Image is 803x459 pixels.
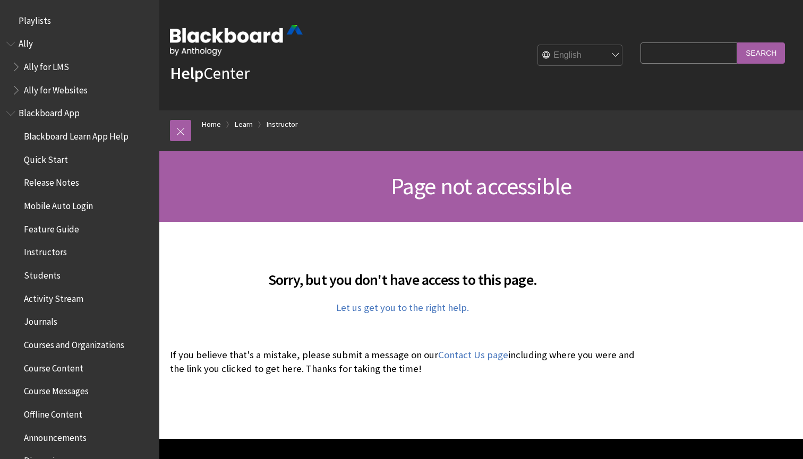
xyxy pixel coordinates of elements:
span: Page not accessible [391,171,572,201]
span: Students [24,266,61,281]
strong: Help [170,63,203,84]
span: Courses and Organizations [24,336,124,350]
a: Learn [235,118,253,131]
span: Release Notes [24,174,79,188]
span: Playlists [19,12,51,26]
a: Home [202,118,221,131]
span: Offline Content [24,405,82,420]
span: Blackboard App [19,105,80,119]
span: Ally [19,35,33,49]
input: Search [737,42,785,63]
span: Journals [24,313,57,327]
span: Instructors [24,244,67,258]
span: Feature Guide [24,220,79,235]
a: Instructor [267,118,298,131]
p: If you believe that's a mistake, please submit a message on our including where you were and the ... [170,348,635,376]
h2: Sorry, but you don't have access to this page. [170,256,635,291]
span: Course Messages [24,383,89,397]
span: Ally for Websites [24,81,88,96]
span: Quick Start [24,151,68,165]
nav: Book outline for Playlists [6,12,153,30]
a: Let us get you to the right help. [336,301,469,314]
span: Course Content [24,359,83,374]
span: Ally for LMS [24,58,69,72]
img: Blackboard by Anthology [170,25,303,56]
span: Announcements [24,429,87,443]
span: Activity Stream [24,290,83,304]
a: Contact Us page [438,349,508,361]
select: Site Language Selector [538,45,623,66]
span: Blackboard Learn App Help [24,127,129,142]
nav: Book outline for Anthology Ally Help [6,35,153,99]
a: HelpCenter [170,63,250,84]
span: Mobile Auto Login [24,197,93,211]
